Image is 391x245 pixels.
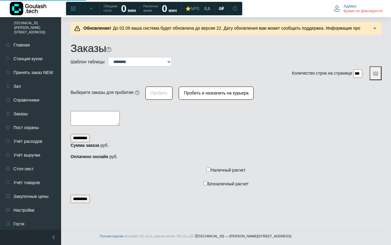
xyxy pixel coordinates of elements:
[179,87,254,100] button: Пробить и назначить на курьера
[143,4,158,13] span: Расчетное время
[344,3,357,9] span: Админ
[206,168,210,172] input: Наличный расчет
[71,142,382,149] p: руб.
[145,87,173,100] button: Пробить
[168,8,177,13] span: мин
[185,6,199,11] div: ⭐
[215,3,228,14] a: 0 ₽
[100,3,181,14] a: Обещаем гостю 0 мин Расчетное время 0 мин
[71,59,104,65] label: Шаблон таблицы
[372,25,378,32] img: Подробнее
[106,47,111,52] i: На этой странице можно найти заказ, используя различные фильтры. Все пункты заполнять необязатель...
[203,181,207,185] input: Безналичный расчет
[74,25,80,32] img: Предупреждение
[135,91,139,95] i: Нужные заказы должны быть в статусе "готов" (если вы хотите пробить один заказ, то можно воспольз...
[71,179,382,189] label: Безналичный расчет
[83,26,111,31] b: Обновление!
[71,42,106,55] h1: Заказы
[71,154,108,159] strong: Оплачено онлайн
[104,4,117,13] span: Обещаем гостю
[344,9,382,14] span: Время не фиксируется
[71,154,382,160] p: руб.
[82,26,360,37] span: До 02.09 ваша система будет обновлена до версии 22. Дату обновления вам может сообщить поддержка....
[204,6,210,11] span: 0,0
[221,6,224,11] span: ₽
[6,230,385,242] footer: [TECHNICAL_ID] — [PERSON_NAME][STREET_ADDRESS]
[292,70,353,76] label: Количество строк на странице
[121,3,126,14] strong: 0
[219,6,221,11] span: 0
[330,2,386,15] button: Админ Время не фиксируется
[125,234,194,238] span: donatello RG-22-a, версия ветки: RG-22-a
[162,3,167,14] strong: 0
[71,89,133,96] div: Выберите заказы для пробития
[100,234,123,238] a: Полная версия
[182,3,214,14] a: ⭐NPS 0,0
[71,143,99,148] strong: Сумма заказа
[10,2,46,15] img: Логотип компании Goulash.tech
[71,165,382,176] label: Наличный расчет
[191,6,199,11] span: NPS
[128,8,136,13] span: мин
